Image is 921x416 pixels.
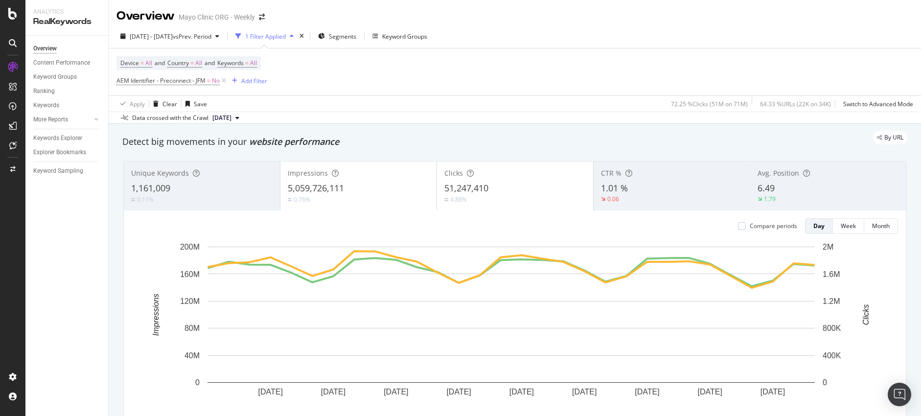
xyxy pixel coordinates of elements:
[33,86,101,96] a: Ranking
[288,182,344,194] span: 5,059,726,111
[131,182,170,194] span: 1,161,009
[184,324,200,332] text: 80M
[131,198,135,201] img: Equal
[862,304,870,325] text: Clicks
[258,388,283,396] text: [DATE]
[833,218,864,234] button: Week
[864,218,898,234] button: Month
[137,195,154,204] div: 0.11%
[33,8,100,16] div: Analytics
[116,8,175,24] div: Overview
[180,270,200,278] text: 160M
[173,32,211,41] span: vs Prev. Period
[601,182,628,194] span: 1.01 %
[130,32,173,41] span: [DATE] - [DATE]
[190,59,194,67] span: =
[873,131,907,144] div: legacy label
[205,59,215,67] span: and
[180,297,200,305] text: 120M
[33,147,101,158] a: Explorer Bookmarks
[758,168,799,178] span: Avg. Position
[382,32,427,41] div: Keyword Groups
[764,195,776,203] div: 1.79
[195,56,202,70] span: All
[259,14,265,21] div: arrow-right-arrow-left
[33,147,86,158] div: Explorer Bookmarks
[33,16,100,27] div: RealKeywords
[207,76,210,85] span: =
[884,135,903,140] span: By URL
[33,72,77,82] div: Keyword Groups
[116,28,223,44] button: [DATE] - [DATE]vsPrev. Period
[120,59,139,67] span: Device
[509,388,534,396] text: [DATE]
[805,218,833,234] button: Day
[250,56,257,70] span: All
[132,114,208,122] div: Data crossed with the Crawl
[823,270,840,278] text: 1.6M
[33,115,92,125] a: More Reports
[228,75,267,87] button: Add Filter
[760,100,831,108] div: 64.33 % URLs ( 22K on 34K )
[130,100,145,108] div: Apply
[245,59,249,67] span: =
[241,77,267,85] div: Add Filter
[195,378,200,387] text: 0
[368,28,431,44] button: Keyword Groups
[823,243,833,251] text: 2M
[888,383,911,406] div: Open Intercom Messenger
[33,86,55,96] div: Ranking
[298,31,306,41] div: times
[872,222,890,230] div: Month
[823,324,841,332] text: 800K
[33,44,57,54] div: Overview
[450,195,467,204] div: 4.88%
[321,388,345,396] text: [DATE]
[167,59,189,67] span: Country
[33,115,68,125] div: More Reports
[288,198,292,201] img: Equal
[33,72,101,82] a: Keyword Groups
[131,168,189,178] span: Unique Keywords
[635,388,659,396] text: [DATE]
[140,59,144,67] span: =
[444,182,488,194] span: 51,247,410
[288,168,328,178] span: Impressions
[132,242,891,412] div: A chart.
[823,297,840,305] text: 1.2M
[607,195,619,203] div: 0.06
[813,222,825,230] div: Day
[33,100,59,111] div: Keywords
[208,112,243,124] button: [DATE]
[601,168,622,178] span: CTR %
[245,32,286,41] div: 1 Filter Applied
[33,58,101,68] a: Content Performance
[179,12,255,22] div: Mayo Clinic ORG - Weekly
[212,74,220,88] span: No
[760,388,785,396] text: [DATE]
[152,294,160,336] text: Impressions
[839,96,913,112] button: Switch to Advanced Mode
[33,166,83,176] div: Keyword Sampling
[444,168,463,178] span: Clicks
[444,198,448,201] img: Equal
[231,28,298,44] button: 1 Filter Applied
[33,100,101,111] a: Keywords
[162,100,177,108] div: Clear
[212,114,231,122] span: 2025 Sep. 24th
[182,96,207,112] button: Save
[698,388,722,396] text: [DATE]
[184,351,200,360] text: 40M
[758,182,775,194] span: 6.49
[33,133,101,143] a: Keywords Explorer
[843,100,913,108] div: Switch to Advanced Mode
[33,133,82,143] div: Keywords Explorer
[823,351,841,360] text: 400K
[217,59,244,67] span: Keywords
[155,59,165,67] span: and
[446,388,471,396] text: [DATE]
[750,222,797,230] div: Compare periods
[33,58,90,68] div: Content Performance
[329,32,356,41] span: Segments
[116,96,145,112] button: Apply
